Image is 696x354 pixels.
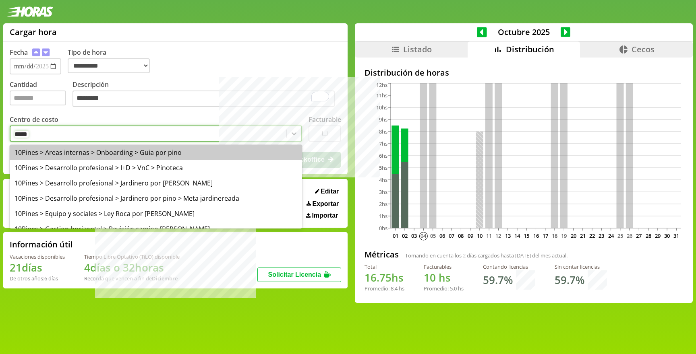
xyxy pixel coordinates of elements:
[673,232,679,239] text: 31
[379,176,387,183] tspan: 4hs
[365,270,391,285] span: 16.75
[570,232,576,239] text: 20
[10,206,302,221] div: 10Pines > Equipo y sociales > Ley Roca por [PERSON_NAME]
[312,212,338,219] span: Importar
[10,239,73,250] h2: Información útil
[365,263,404,270] div: Total
[424,263,464,270] div: Facturables
[379,200,387,208] tspan: 2hs
[257,268,341,282] button: Solicitar Licencia
[365,67,683,78] h2: Distribución de horas
[458,232,464,239] text: 08
[450,285,457,292] span: 5.0
[449,232,454,239] text: 07
[268,271,321,278] span: Solicitar Licencia
[10,27,57,37] h1: Cargar hora
[365,249,399,260] h2: Métricas
[84,260,180,275] h1: 4 días o 32 horas
[10,48,28,57] label: Fecha
[505,232,511,239] text: 13
[664,232,670,239] text: 30
[463,252,466,259] span: 2
[10,175,302,191] div: 10Pines > Desarrollo profesional > Jardinero por [PERSON_NAME]
[391,285,398,292] span: 8.4
[68,48,156,74] label: Tipo de hora
[514,232,520,239] text: 14
[486,232,492,239] text: 11
[376,104,387,111] tspan: 10hs
[561,232,567,239] text: 19
[10,260,65,275] h1: 21 días
[313,187,342,196] button: Editar
[655,232,661,239] text: 29
[543,232,548,239] text: 17
[405,252,568,259] span: Tomando en cuenta los días cargados hasta [DATE] del mes actual.
[10,160,302,175] div: 10Pines > Desarrollo profesional > I+D > VnC > Pinoteca
[321,188,339,195] span: Editar
[379,212,387,220] tspan: 1hs
[552,232,557,239] text: 18
[645,232,651,239] text: 28
[6,6,53,17] img: logotipo
[379,224,387,232] tspan: 0hs
[487,27,561,37] span: Octubre 2025
[10,275,65,282] div: De otros años: 6 días
[411,232,417,239] text: 03
[424,270,436,285] span: 10
[379,140,387,147] tspan: 7hs
[393,232,398,239] text: 01
[365,270,404,285] h1: hs
[10,115,58,124] label: Centro de costo
[430,232,436,239] text: 05
[402,232,408,239] text: 02
[403,44,432,55] span: Listado
[580,232,586,239] text: 21
[477,232,483,239] text: 10
[468,232,473,239] text: 09
[72,80,341,109] label: Descripción
[627,232,632,239] text: 26
[84,275,180,282] div: Recordá que vencen a fin de
[555,273,584,287] h1: 59.7 %
[420,232,427,239] text: 04
[483,263,535,270] div: Contando licencias
[376,92,387,99] tspan: 11hs
[636,232,642,239] text: 27
[555,263,607,270] div: Sin contar licencias
[309,115,341,124] label: Facturable
[84,253,180,260] div: Tiempo Libre Optativo (TiLO) disponible
[524,232,529,239] text: 15
[313,200,339,208] span: Exportar
[506,44,554,55] span: Distribución
[424,270,464,285] h1: hs
[304,200,341,208] button: Exportar
[589,232,595,239] text: 22
[483,273,513,287] h1: 59.7 %
[632,44,655,55] span: Cecos
[533,232,539,239] text: 16
[379,152,387,159] tspan: 6hs
[10,221,302,237] div: 10Pines > Gestion horizontal > Revisión camino [PERSON_NAME]
[152,275,178,282] b: Diciembre
[72,91,335,107] textarea: To enrich screen reader interactions, please activate Accessibility in Grammarly extension settings
[10,91,66,105] input: Cantidad
[10,80,72,109] label: Cantidad
[10,253,65,260] div: Vacaciones disponibles
[379,164,387,171] tspan: 5hs
[617,232,623,239] text: 25
[495,232,501,239] text: 12
[379,188,387,196] tspan: 3hs
[376,81,387,88] tspan: 12hs
[439,232,445,239] text: 06
[599,232,604,239] text: 23
[379,116,387,123] tspan: 9hs
[365,285,404,292] div: Promedio: hs
[424,285,464,292] div: Promedio: hs
[379,128,387,135] tspan: 8hs
[68,58,150,73] select: Tipo de hora
[608,232,614,239] text: 24
[10,191,302,206] div: 10Pines > Desarrollo profesional > Jardinero por pino > Meta jardinereada
[10,145,302,160] div: 10Pines > Areas internas > Onboarding > Guia por pino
